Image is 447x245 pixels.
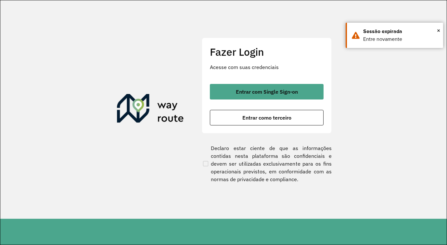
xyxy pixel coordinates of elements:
span: Entrar como terceiro [242,115,291,120]
div: Entre novamente [363,35,438,43]
button: Close [437,26,440,35]
button: button [210,110,324,125]
span: Entrar com Single Sign-on [236,89,298,94]
img: Roteirizador AmbevTech [117,94,184,125]
h2: Fazer Login [210,46,324,58]
div: Sessão expirada [363,28,438,35]
span: × [437,26,440,35]
button: button [210,84,324,99]
p: Acesse com suas credenciais [210,63,324,71]
label: Declaro estar ciente de que as informações contidas nesta plataforma são confidenciais e devem se... [202,144,332,183]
